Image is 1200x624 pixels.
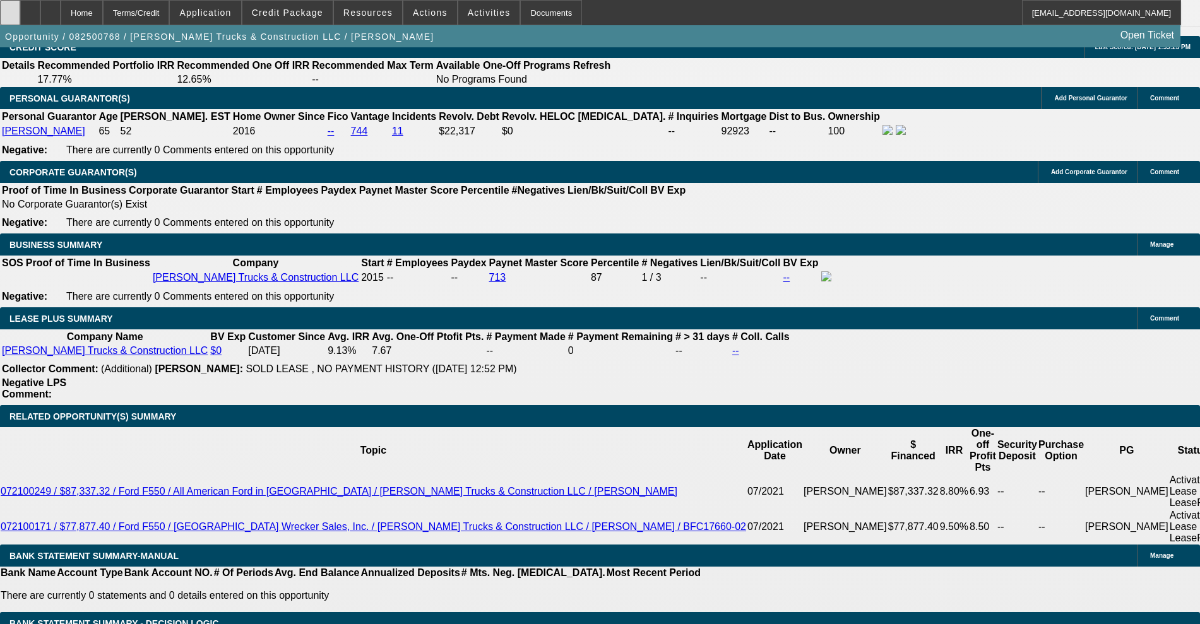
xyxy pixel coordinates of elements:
img: facebook-icon.png [821,271,831,281]
th: Proof of Time In Business [1,184,127,197]
div: 1 / 3 [641,272,698,283]
b: # Negatives [641,257,698,268]
th: Recommended Portfolio IRR [37,59,175,72]
th: Available One-Off Programs [436,59,571,72]
td: -- [450,271,487,285]
td: 07/2021 [747,509,803,545]
td: 92923 [721,124,768,138]
td: 52 [120,124,231,138]
span: PERSONAL GUARANTOR(S) [9,93,130,103]
span: Comment [1150,95,1179,102]
th: # Of Periods [213,567,274,579]
b: Negative LPS Comment: [2,377,66,399]
td: -- [997,474,1038,509]
span: There are currently 0 Comments entered on this opportunity [66,217,334,228]
button: Actions [403,1,457,25]
th: Security Deposit [997,427,1038,474]
b: Customer Since [248,331,325,342]
td: 65 [98,124,118,138]
th: Recommended Max Term [311,59,434,72]
th: $ Financed [888,427,939,474]
td: -- [675,344,730,357]
td: 6.93 [969,474,997,509]
b: Dist to Bus. [769,111,826,122]
img: linkedin-icon.png [896,125,906,135]
td: 17.77% [37,73,175,86]
b: # Payment Made [486,331,565,342]
b: #Negatives [512,185,566,196]
b: [PERSON_NAME]. EST [121,111,230,122]
b: # Employees [257,185,319,196]
b: Incidents [392,111,436,122]
span: Add Personal Guarantor [1054,95,1127,102]
b: Fico [328,111,348,122]
b: # Payment Remaining [568,331,673,342]
b: Avg. IRR [328,331,369,342]
span: Resources [343,8,393,18]
span: BANK STATEMENT SUMMARY-MANUAL [9,551,179,561]
td: 7.67 [371,344,484,357]
th: SOS [1,257,24,269]
td: 9.50% [939,509,969,545]
th: Application Date [747,427,803,474]
td: [PERSON_NAME] [803,474,888,509]
th: One-off Profit Pts [969,427,997,474]
td: -- [311,73,434,86]
b: Percentile [591,257,639,268]
td: 8.50 [969,509,997,545]
b: Start [361,257,384,268]
b: # Inquiries [668,111,718,122]
span: Actions [413,8,448,18]
th: Recommended One Off IRR [176,59,310,72]
b: # > 31 days [675,331,730,342]
td: 2015 [360,271,384,285]
th: Annualized Deposits [360,567,460,579]
td: -- [769,124,826,138]
b: Mortgage [722,111,767,122]
td: $87,337.32 [888,474,939,509]
a: 072100171 / $77,877.40 / Ford F550 / [GEOGRAPHIC_DATA] Wrecker Sales, Inc. / [PERSON_NAME] Trucks... [1,521,746,532]
b: [PERSON_NAME]: [155,363,243,374]
span: Credit Package [252,8,323,18]
td: -- [485,344,566,357]
b: Collector Comment: [2,363,98,374]
td: 100 [827,124,881,138]
b: Negative: [2,217,47,228]
td: [PERSON_NAME] [1084,474,1169,509]
p: There are currently 0 statements and 0 details entered on this opportunity [1,590,701,601]
span: Application [179,8,231,18]
td: -- [667,124,719,138]
button: Application [170,1,241,25]
td: 8.80% [939,474,969,509]
img: facebook-icon.png [882,125,893,135]
a: 744 [351,126,368,136]
b: Avg. One-Off Ptofit Pts. [372,331,484,342]
td: No Corporate Guarantor(s) Exist [1,198,691,211]
b: Paynet Master Score [489,257,588,268]
span: -- [387,272,394,283]
span: LEASE PLUS SUMMARY [9,314,113,324]
th: Details [1,59,35,72]
a: [PERSON_NAME] Trucks & Construction LLC [2,345,208,356]
b: Paydex [321,185,357,196]
th: Refresh [573,59,612,72]
b: BV Exp [783,257,818,268]
b: Lien/Bk/Suit/Coll [700,257,780,268]
a: -- [783,272,790,283]
th: Avg. End Balance [274,567,360,579]
span: 2016 [233,126,256,136]
td: [DATE] [247,344,326,357]
span: Manage [1150,241,1173,248]
td: 9.13% [327,344,370,357]
span: CORPORATE GUARANTOR(S) [9,167,137,177]
b: Start [231,185,254,196]
a: -- [732,345,739,356]
td: -- [699,271,781,285]
span: Manage [1150,552,1173,559]
button: Activities [458,1,520,25]
b: Negative: [2,291,47,302]
b: Revolv. Debt [439,111,499,122]
span: Opportunity / 082500768 / [PERSON_NAME] Trucks & Construction LLC / [PERSON_NAME] [5,32,434,42]
td: $22,317 [438,124,500,138]
span: BUSINESS SUMMARY [9,240,102,250]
